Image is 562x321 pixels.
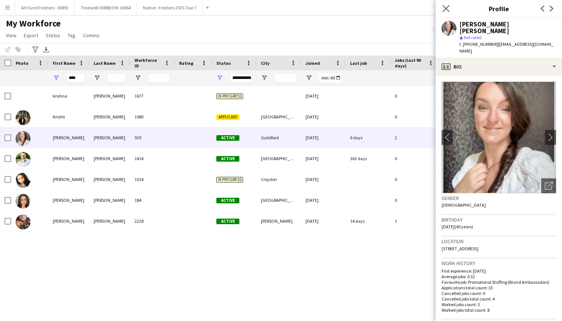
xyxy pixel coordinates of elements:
span: Rating [179,60,193,66]
div: 14 days [346,211,390,231]
div: 363 days [346,148,390,169]
button: Open Filter Menu [94,74,100,81]
span: City [261,60,269,66]
div: [DATE] [301,169,346,190]
span: In progress [216,177,243,182]
div: [PERSON_NAME] [89,211,130,231]
h3: Location [442,238,556,245]
span: Active [216,198,239,203]
div: [DATE] [301,107,346,127]
div: krishna [48,86,89,106]
span: First Name [53,60,75,66]
button: Open Filter Menu [306,74,312,81]
input: First Name Filter Input [66,73,85,82]
div: 0 [390,169,439,190]
span: | [EMAIL_ADDRESS][DOMAIN_NAME] [459,41,553,54]
p: Average jobs: 0.32 [442,274,556,279]
div: 1980 [130,107,175,127]
a: Tag [65,31,78,40]
input: City Filter Input [274,73,297,82]
span: Not rated [464,35,482,40]
h3: Work history [442,260,556,267]
button: Open Filter Menu [135,74,141,81]
input: Joined Filter Input [319,73,341,82]
div: Guildford [256,127,301,148]
span: Jobs (last 90 days) [395,57,425,69]
span: Status [216,60,231,66]
div: [PERSON_NAME] [48,127,89,148]
img: Kristina Clarke [16,173,30,188]
p: Favourite job: Promotional Staffing (Brand Ambassadors) [442,279,556,285]
img: Crew avatar or photo [442,82,556,193]
div: 0 [390,86,439,106]
div: [GEOGRAPHIC_DATA] [256,107,301,127]
div: 184 [130,190,175,210]
div: 1014 [130,169,175,190]
span: t. [PHONE_NUMBER] [459,41,498,47]
div: [DATE] [301,211,346,231]
button: Open Filter Menu [53,74,59,81]
div: [DATE] [301,127,346,148]
div: [DATE] [301,148,346,169]
h3: Profile [436,4,562,13]
app-action-btn: Export XLSX [42,45,51,54]
span: Active [216,156,239,162]
h3: Birthday [442,216,556,223]
div: [PERSON_NAME] [89,148,130,169]
button: Open Filter Menu [216,74,223,81]
p: Cancelled jobs total count: 4 [442,296,556,302]
div: 0 [390,190,439,210]
div: [PERSON_NAME] [48,148,89,169]
a: Export [21,31,41,40]
p: First experience: [DATE] [442,268,556,274]
span: Tag [68,32,75,39]
h3: Gender [442,195,556,201]
img: Kristian Turner [16,152,30,167]
div: 919 [130,127,175,148]
span: Active [216,135,239,141]
span: Photo [16,60,28,66]
p: Worked jobs count: 3 [442,302,556,307]
div: [PERSON_NAME] [89,107,130,127]
button: Open Filter Menu [261,74,268,81]
input: Workforce ID Filter Input [148,73,170,82]
div: [PERSON_NAME] [89,190,130,210]
span: Applicant [216,114,239,120]
span: Joined [306,60,320,66]
span: [DATE] (40 years) [442,224,473,229]
div: [PERSON_NAME] [PERSON_NAME] [459,21,556,34]
div: Croydon [256,169,301,190]
div: 2228 [130,211,175,231]
span: In progress [216,93,243,99]
div: Bio [436,58,562,76]
div: [PERSON_NAME] [89,127,130,148]
div: Krishti [48,107,89,127]
span: My Workforce [6,18,61,29]
a: Comms [80,31,103,40]
div: 2 [390,127,439,148]
button: Art Fund Freshers - 00893 [15,0,75,15]
div: [GEOGRAPHIC_DATA] [256,148,301,169]
img: Kristel Heidi Seidler [16,131,30,146]
div: [PERSON_NAME] [89,86,130,106]
input: Last Name Filter Input [107,73,126,82]
p: Cancelled jobs count: 0 [442,290,556,296]
div: [PERSON_NAME] [48,190,89,210]
div: 0 [390,148,439,169]
p: Worked jobs total count: 8 [442,307,556,313]
a: Status [43,31,63,40]
div: [PERSON_NAME] [89,169,130,190]
button: Native - Freshers 2025 Tour 7 [137,0,203,15]
div: 0 [390,107,439,127]
span: Active [216,219,239,224]
span: Status [46,32,60,39]
div: 1677 [130,86,175,106]
p: Applications total count: 33 [442,285,556,290]
img: Krishti Pahuja [16,110,30,125]
span: Last Name [94,60,116,66]
span: [DEMOGRAPHIC_DATA] [442,202,486,208]
span: Comms [83,32,100,39]
div: [GEOGRAPHIC_DATA] [256,190,301,210]
div: 1 [390,211,439,231]
div: [DATE] [301,190,346,210]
